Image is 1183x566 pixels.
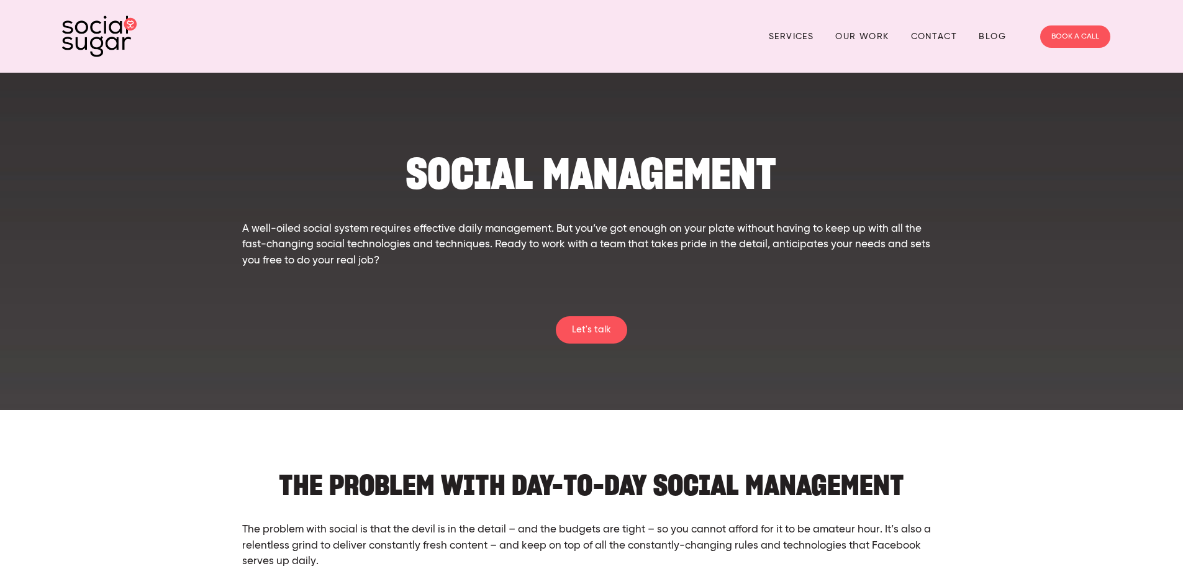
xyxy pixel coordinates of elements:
[556,316,627,344] a: Let's talk
[911,27,958,46] a: Contact
[242,221,941,269] p: A well-oiled social system requires effective daily management. But you’ve got enough on your pla...
[242,460,941,498] h2: THE PROBLEM WITH DAY-TO-DAY SOCIAL MANAGEMENT
[1040,25,1110,48] a: BOOK A CALL
[769,27,814,46] a: Services
[62,16,137,57] img: SocialSugar
[979,27,1006,46] a: Blog
[242,134,941,193] h1: SOCIAL MANAGEMENT
[835,27,889,46] a: Our Work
